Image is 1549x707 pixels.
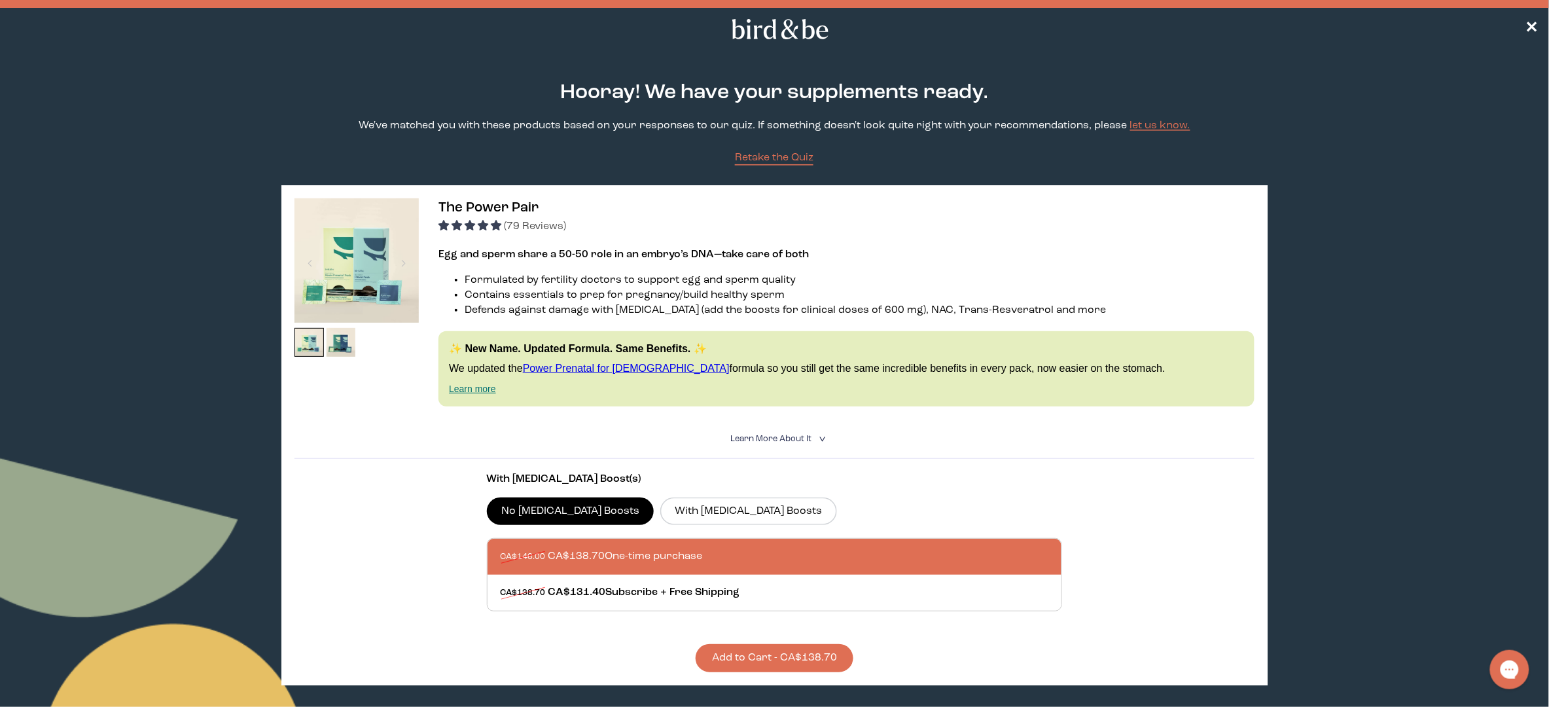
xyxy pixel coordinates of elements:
[735,153,813,163] span: Retake the Quiz
[487,498,654,525] label: No [MEDICAL_DATA] Boosts
[487,472,1063,487] p: With [MEDICAL_DATA] Boost(s)
[449,361,1244,376] p: We updated the formula so you still get the same incredible benefits in every pack, now easier on...
[1484,645,1536,694] iframe: Gorgias live chat messenger
[438,249,809,260] strong: Egg and sperm share a 50-50 role in an embryo’s DNA—take care of both
[449,384,496,394] a: Learn more
[504,221,566,232] span: (79 Reviews)
[479,78,1071,108] h2: Hooray! We have your supplements ready.
[1525,18,1539,41] a: ✕
[465,273,1255,288] li: Formulated by fertility doctors to support egg and sperm quality
[327,328,356,357] img: thumbnail image
[696,644,853,672] button: Add to Cart - CA$138.70
[660,498,837,525] label: With [MEDICAL_DATA] Boosts
[438,201,539,215] span: The Power Pair
[1525,21,1539,37] span: ✕
[735,151,813,166] a: Retake the Quiz
[449,343,707,354] strong: ✨ New Name. Updated Formula. Same Benefits. ✨
[465,288,1255,303] li: Contains essentials to prep for pregnancy/build healthy sperm
[730,435,811,443] span: Learn More About it
[1130,120,1190,131] a: let us know.
[815,435,827,443] i: <
[730,433,818,445] summary: Learn More About it <
[465,303,1255,318] li: Defends against damage with [MEDICAL_DATA] (add the boosts for clinical doses of 600 mg), NAC, Tr...
[523,363,730,374] a: Power Prenatal for [DEMOGRAPHIC_DATA]
[294,198,419,323] img: thumbnail image
[294,328,324,357] img: thumbnail image
[359,118,1190,134] p: We've matched you with these products based on your responses to our quiz. If something doesn't l...
[438,221,504,232] span: 4.92 stars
